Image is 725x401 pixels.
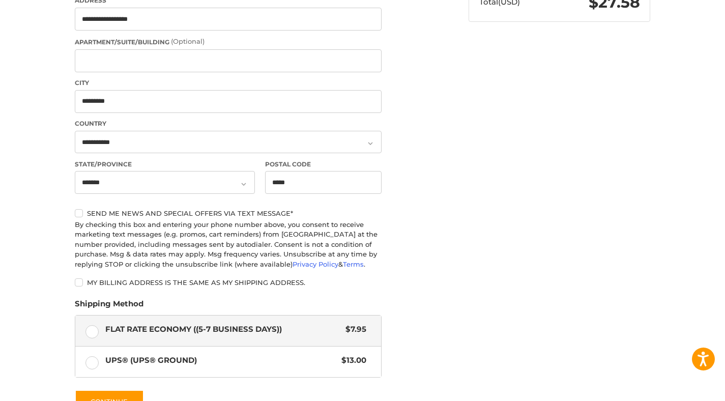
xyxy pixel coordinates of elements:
[75,278,382,287] label: My billing address is the same as my shipping address.
[75,298,143,314] legend: Shipping Method
[105,355,337,366] span: UPS® (UPS® Ground)
[75,160,255,169] label: State/Province
[105,324,341,335] span: Flat Rate Economy ((5-7 Business Days))
[75,78,382,88] label: City
[340,324,366,335] span: $7.95
[75,209,382,217] label: Send me news and special offers via text message*
[75,37,382,47] label: Apartment/Suite/Building
[171,37,205,45] small: (Optional)
[265,160,382,169] label: Postal Code
[343,260,364,268] a: Terms
[75,220,382,270] div: By checking this box and entering your phone number above, you consent to receive marketing text ...
[75,119,382,128] label: Country
[336,355,366,366] span: $13.00
[293,260,338,268] a: Privacy Policy
[641,374,725,401] iframe: Google Customer Reviews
